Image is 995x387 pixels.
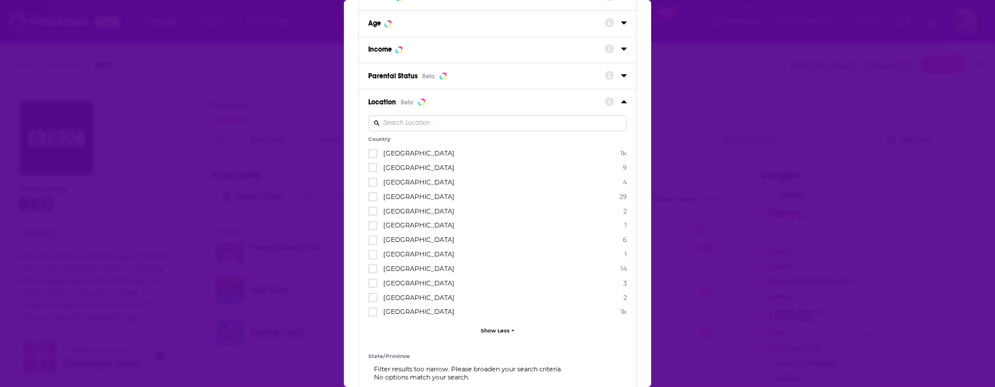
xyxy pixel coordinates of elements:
button: Age [368,16,605,30]
div: Income [368,45,392,53]
span: Show Less [481,327,510,334]
span: [GEOGRAPHIC_DATA] [383,221,455,229]
span: [GEOGRAPHIC_DATA] [383,279,455,287]
span: [GEOGRAPHIC_DATA] [383,265,455,273]
span: Location [368,98,396,106]
span: [GEOGRAPHIC_DATA] [383,236,455,244]
span: 6 [623,236,627,244]
p: Country [368,136,627,143]
button: LocationBeta [368,94,605,110]
span: [GEOGRAPHIC_DATA] [383,308,455,316]
p: State/Province [368,353,627,360]
span: [GEOGRAPHIC_DATA] [383,193,455,201]
span: 1 [624,250,627,258]
span: 1 [624,221,627,229]
span: 9 [623,164,627,172]
span: 1k [620,308,627,316]
div: Beta [401,99,413,106]
span: Parental Status [368,72,417,80]
span: 2 [623,207,627,215]
span: 2 [623,294,627,302]
input: Search Location... [368,115,627,131]
span: 4 [623,178,627,186]
span: [GEOGRAPHIC_DATA] [383,164,455,172]
div: Beta [422,73,435,80]
div: Age [368,19,381,27]
span: 29 [619,193,627,201]
span: 14 [620,265,627,273]
span: 1k [620,149,627,157]
span: 3 [623,279,627,287]
span: [GEOGRAPHIC_DATA] [383,207,455,215]
button: Show Less [368,327,627,334]
div: Filter results too narrow. Please broaden your search criteria. [368,365,627,373]
span: [GEOGRAPHIC_DATA] [383,294,455,302]
span: [GEOGRAPHIC_DATA] [383,178,455,186]
div: No options match your search. [368,373,627,381]
span: [GEOGRAPHIC_DATA] [383,250,455,258]
span: [GEOGRAPHIC_DATA] [383,149,455,157]
button: Income [368,42,605,56]
button: Parental StatusBeta [368,68,605,84]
